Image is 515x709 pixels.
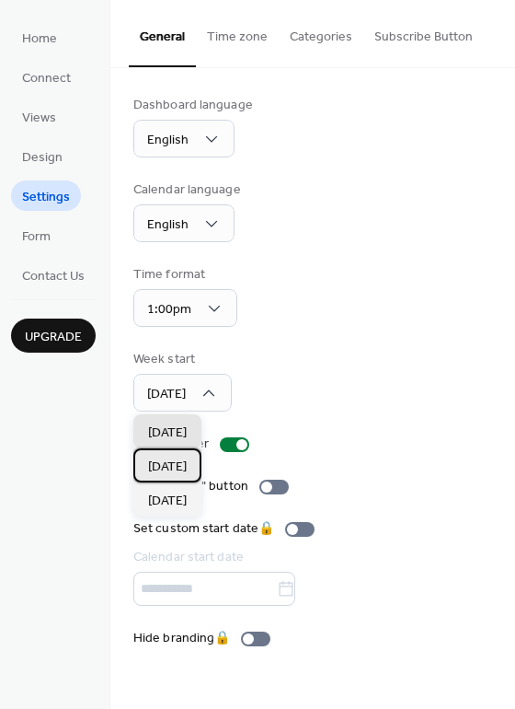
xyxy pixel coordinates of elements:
[11,101,67,132] a: Views
[22,227,51,247] span: Form
[147,297,191,322] span: 1:00pm
[147,382,186,407] span: [DATE]
[147,128,189,153] span: English
[22,267,85,286] span: Contact Us
[11,220,62,250] a: Form
[148,458,187,477] span: [DATE]
[133,96,253,115] div: Dashboard language
[147,213,189,238] span: English
[11,260,96,290] a: Contact Us
[25,328,82,347] span: Upgrade
[11,180,81,211] a: Settings
[11,141,74,171] a: Design
[148,492,187,511] span: [DATE]
[11,22,68,52] a: Home
[22,29,57,49] span: Home
[22,148,63,168] span: Design
[11,62,82,92] a: Connect
[133,350,228,369] div: Week start
[133,180,241,200] div: Calendar language
[148,424,187,443] span: [DATE]
[11,319,96,353] button: Upgrade
[22,109,56,128] span: Views
[22,69,71,88] span: Connect
[22,188,70,207] span: Settings
[133,265,234,285] div: Time format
